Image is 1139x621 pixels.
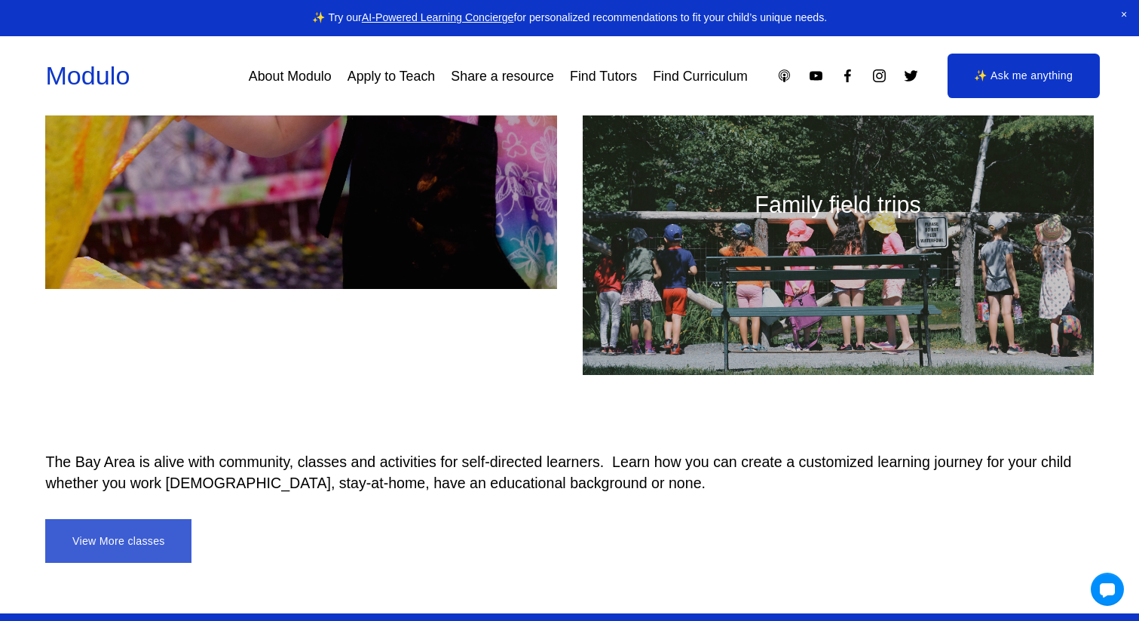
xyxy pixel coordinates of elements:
[903,68,919,84] a: Twitter
[808,68,824,84] a: YouTube
[45,519,191,564] a: View More classes
[653,63,748,90] a: Find Curriculum
[871,68,887,84] a: Instagram
[45,452,1093,493] h4: The Bay Area is alive with community, classes and activities for self-directed learners. Learn ho...
[45,61,130,90] a: Modulo
[948,54,1100,99] a: ✨ Ask me anything
[451,63,554,90] a: Share a resource
[776,68,792,84] a: Apple Podcasts
[570,63,637,90] a: Find Tutors
[362,11,514,23] a: AI-Powered Learning Concierge
[840,68,856,84] a: Facebook
[348,63,435,90] a: Apply to Teach
[249,63,332,90] a: About Modulo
